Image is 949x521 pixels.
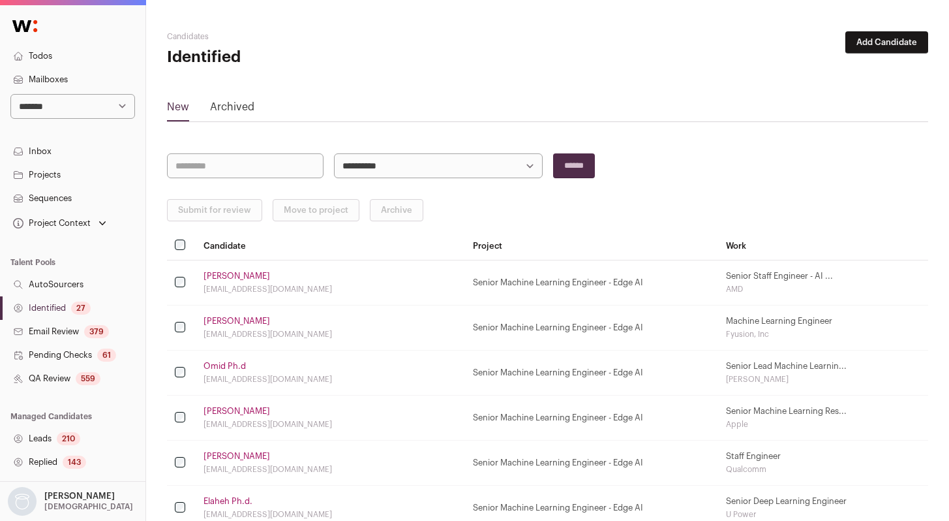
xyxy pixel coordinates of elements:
[203,284,457,294] div: [EMAIL_ADDRESS][DOMAIN_NAME]
[465,260,718,306] td: Senior Machine Learning Engineer - Edge AI
[44,501,133,512] p: [DEMOGRAPHIC_DATA]
[203,406,270,417] a: [PERSON_NAME]
[726,464,925,475] div: Qualcomm
[726,284,925,294] div: AMD
[5,487,136,516] button: Open dropdown
[726,419,925,430] div: Apple
[167,31,421,42] h2: Candidates
[718,351,933,396] td: Senior Lead Machine Learnin...
[718,232,933,260] th: Work
[71,302,91,315] div: 27
[10,218,91,229] div: Project Context
[63,456,86,469] div: 143
[718,396,933,441] td: Senior Machine Learning Res...
[97,349,116,362] div: 61
[718,306,933,351] td: Machine Learning Engineer
[57,432,80,445] div: 210
[203,271,270,281] a: [PERSON_NAME]
[465,306,718,351] td: Senior Machine Learning Engineer - Edge AI
[76,372,100,385] div: 559
[84,325,109,338] div: 379
[718,260,933,306] td: Senior Staff Engineer - AI ...
[203,316,270,326] a: [PERSON_NAME]
[8,487,37,516] img: nopic.png
[465,396,718,441] td: Senior Machine Learning Engineer - Edge AI
[203,374,457,385] div: [EMAIL_ADDRESS][DOMAIN_NAME]
[203,361,246,371] a: Omid Ph.d
[718,441,933,486] td: Staff Engineer
[845,31,928,54] button: Add Candidate
[196,232,465,260] th: Candidate
[210,99,254,120] a: Archived
[203,329,457,339] div: [EMAIL_ADDRESS][DOMAIN_NAME]
[465,351,718,396] td: Senior Machine Learning Engineer - Edge AI
[10,214,109,232] button: Open dropdown
[5,13,44,39] img: Wellfound
[726,329,925,339] div: Fyusion, Inc
[726,374,925,385] div: [PERSON_NAME]
[726,509,925,520] div: U Power
[203,509,457,520] div: [EMAIL_ADDRESS][DOMAIN_NAME]
[465,232,718,260] th: Project
[203,464,457,475] div: [EMAIL_ADDRESS][DOMAIN_NAME]
[203,496,252,507] a: Elaheh Ph.d.
[44,491,115,501] p: [PERSON_NAME]
[465,441,718,486] td: Senior Machine Learning Engineer - Edge AI
[167,47,421,68] h1: Identified
[203,451,270,462] a: [PERSON_NAME]
[203,419,457,430] div: [EMAIL_ADDRESS][DOMAIN_NAME]
[167,99,189,120] a: New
